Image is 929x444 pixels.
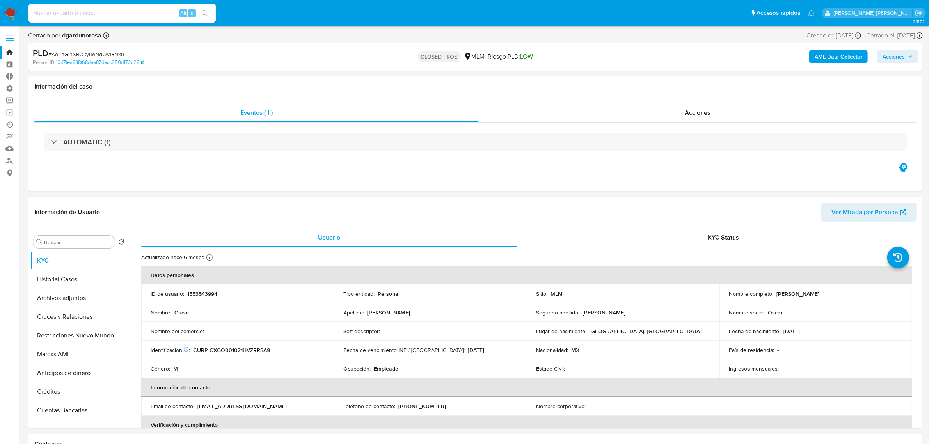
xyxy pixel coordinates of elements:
[151,346,190,353] p: Identificación :
[708,233,739,242] span: KYC Status
[141,266,912,284] th: Datos personales
[821,203,917,222] button: Ver Mirada por Persona
[141,254,204,261] p: Actualizado hace 6 meses
[536,290,547,297] p: Sitio :
[834,9,913,17] p: daniela.lagunesrodriguez@mercadolibre.com.mx
[520,52,533,61] span: LOW
[30,382,128,401] button: Créditos
[151,328,204,335] p: Nombre del comercio :
[33,47,48,59] b: PLD
[729,328,780,335] p: Fecha de nacimiento :
[30,270,128,289] button: Historial Casos
[48,50,126,58] span: # AoEhGlhXRQkyueNdCw1RNxBI
[197,403,287,410] p: [EMAIL_ADDRESS][DOMAIN_NAME]
[30,326,128,345] button: Restricciones Nuevo Mundo
[193,346,270,353] p: CURP CXGO001021HVZRRSA9
[590,328,702,335] p: [GEOGRAPHIC_DATA], [GEOGRAPHIC_DATA]
[418,51,461,62] p: CLOSED - ROS
[729,290,773,297] p: Nombre completo :
[118,239,124,247] button: Volver al orden por defecto
[757,9,800,17] span: Accesos rápidos
[141,378,912,397] th: Información de contacto
[44,239,112,246] input: Buscar
[60,31,101,40] b: dgardunorosa
[877,50,918,63] button: Acciones
[915,9,923,17] a: Salir
[806,31,861,40] div: Creado el: [DATE]
[768,309,783,316] p: Oscar
[343,365,371,372] p: Ocupación :
[536,365,565,372] p: Estado Civil :
[34,208,100,216] h1: Información de Usuario
[343,328,380,335] p: Soft descriptor :
[551,290,563,297] p: MLM
[173,365,178,372] p: M
[343,403,395,410] p: Teléfono de contacto :
[30,289,128,307] button: Archivos adjuntos
[536,346,568,353] p: Nacionalidad :
[866,31,923,40] div: Cerrado el: [DATE]
[589,403,590,410] p: -
[151,309,171,316] p: Nombre :
[777,346,779,353] p: -
[685,108,711,117] span: Acciones
[568,365,570,372] p: -
[141,416,912,434] th: Verificación y cumplimiento
[468,346,484,353] p: [DATE]
[33,59,54,66] b: Person ID
[536,309,579,316] p: Segundo apellido :
[815,50,862,63] b: AML Data Collector
[63,138,111,146] h3: AUTOMATIC (1)
[151,403,194,410] p: Email de contacto :
[343,309,364,316] p: Apellido :
[197,8,213,19] button: search-icon
[883,50,905,63] span: Acciones
[583,309,625,316] p: [PERSON_NAME]
[367,309,410,316] p: [PERSON_NAME]
[44,133,907,151] div: AUTOMATIC (1)
[151,290,184,297] p: ID de usuario :
[30,401,128,420] button: Cuentas Bancarias
[151,365,170,372] p: Género :
[782,365,783,372] p: -
[36,239,43,245] button: Buscar
[343,346,465,353] p: Fecha de vencimiento INE / [GEOGRAPHIC_DATA] :
[28,8,216,18] input: Buscar usuario o caso...
[783,328,800,335] p: [DATE]
[571,346,579,353] p: MX
[207,328,209,335] p: -
[174,309,189,316] p: Oscar
[30,345,128,364] button: Marcas AML
[729,309,765,316] p: Nombre social :
[240,108,273,117] span: Eventos ( 1 )
[28,31,101,40] span: Cerrado por
[180,9,187,17] span: Alt
[536,328,586,335] p: Lugar de nacimiento :
[808,10,815,16] a: Notificaciones
[729,365,779,372] p: Ingresos mensuales :
[343,290,375,297] p: Tipo entidad :
[536,403,586,410] p: Nombre corporativo :
[374,365,398,372] p: Empleado
[464,52,485,61] div: MLM
[56,59,144,66] a: 10d7fea838f68daa87dacc650d172c28
[383,328,385,335] p: -
[187,290,217,297] p: 1553543994
[30,420,128,439] button: Datos Modificados
[488,52,533,61] span: Riesgo PLD:
[729,346,774,353] p: País de residencia :
[809,50,868,63] button: AML Data Collector
[776,290,819,297] p: [PERSON_NAME]
[863,31,865,40] span: -
[318,233,340,242] span: Usuario
[831,203,898,222] span: Ver Mirada por Persona
[30,251,128,270] button: KYC
[30,307,128,326] button: Cruces y Relaciones
[398,403,446,410] p: [PHONE_NUMBER]
[191,9,193,17] span: s
[30,364,128,382] button: Anticipos de dinero
[378,290,398,297] p: Persona
[34,83,917,91] h1: Información del caso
